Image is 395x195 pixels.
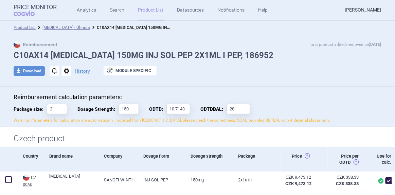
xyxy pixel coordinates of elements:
[99,172,138,188] a: SANOFI WINTHROP INDUSTRIE, [GEOGRAPHIC_DATA]
[119,104,139,114] input: Dosage Strength:
[49,173,99,185] a: [MEDICAL_DATA]
[14,51,381,60] h1: C10AX14 [MEDICAL_DATA] 150MG INJ SOL PEP 2X1ML I PEP, 186952
[328,172,367,189] a: CZK 338.33CZK 338.33
[286,174,311,180] div: CZK 9,473.12
[23,174,44,181] div: CZ
[47,104,67,114] input: Package size:
[23,183,44,187] abbr: SCAU
[149,104,166,114] span: Obvyklá Denní Terapeutická Dávka
[14,4,57,17] a: Price MonitorCOGVIO
[18,173,44,187] a: CZCZSCAU
[18,147,44,172] div: Country
[99,147,138,172] div: Company
[367,147,395,172] div: Use for calc.
[336,181,359,186] strong: CZK 338.33
[23,174,30,181] img: Czech Republic
[90,24,172,31] li: C10AX14 PRALUENT 150MG INJ SOL PEP 2X1ML I PEP, 186952
[14,66,45,76] button: Download
[333,174,359,180] div: CZK 338.33
[281,147,328,172] div: Price
[77,104,119,114] span: Dosage Strength:
[14,41,20,48] img: CZ
[227,104,250,114] input: ODTDBAL:
[138,172,186,188] a: INJ SOL PEP
[186,147,233,172] div: Dosage strength
[200,104,227,114] span: Obvyklá Denní Terapeutická Dávka Balení
[36,24,90,31] li: Praluent - Úhrada
[328,147,367,172] div: Price per ODTD
[233,172,281,188] a: 2X1ML I
[286,174,311,187] abbr: Česko ex-factory
[310,41,381,48] p: Last product added/removed on
[370,42,381,47] strong: [DATE]
[166,104,190,114] input: ODTD:
[44,147,99,172] div: Brand name
[14,134,381,144] h1: Czech product
[233,147,281,172] div: Package
[14,4,57,11] strong: Price Monitor
[104,66,157,75] button: Module specific
[97,24,228,30] strong: C10AX14 [MEDICAL_DATA] 150MG INJ SOL PEP 2X1ML I PEP, 186952
[14,42,57,47] strong: Reimbursement
[14,11,44,16] span: COGVIO
[14,104,47,114] span: Package size:
[186,172,233,188] a: 150MG
[14,118,381,123] p: Warning: Parameters for calculation are automatically imported from [GEOGRAPHIC_DATA], please che...
[14,24,36,31] li: Product List
[14,25,36,30] a: Product List
[42,25,90,30] a: [MEDICAL_DATA] - Úhrada
[286,181,312,186] strong: CZK 9,473.12
[75,69,90,73] button: History
[138,147,186,172] div: Dosage Form
[14,93,381,101] p: Reimbursement calculation parameters:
